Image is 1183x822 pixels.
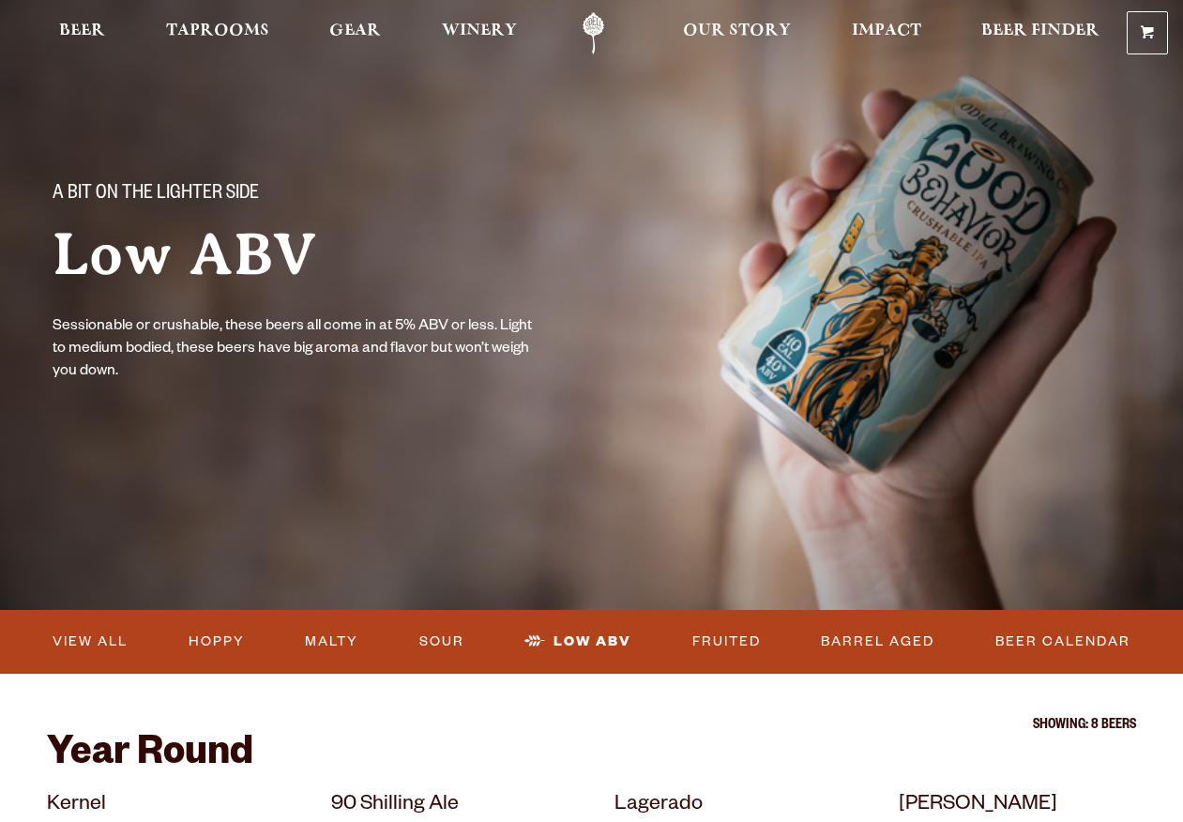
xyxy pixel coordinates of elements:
a: Hoppy [181,620,252,663]
span: Beer Finder [981,23,1100,38]
a: Low ABV [517,620,639,663]
a: Malty [297,620,366,663]
h1: Low ABV [53,222,638,286]
a: Impact [840,12,933,54]
span: Gear [329,23,381,38]
a: Barrel Aged [813,620,942,663]
span: Beer [59,23,105,38]
p: Sessionable or crushable, these beers all come in at 5% ABV or less. Light to medium bodied, thes... [53,316,533,384]
span: Taprooms [166,23,269,38]
a: Beer Calendar [988,620,1138,663]
span: Our Story [683,23,791,38]
a: View All [45,620,135,663]
a: Sour [412,620,472,663]
span: Winery [442,23,517,38]
h2: Year Round [47,734,1136,779]
a: Beer [47,12,117,54]
p: Showing: 8 Beers [47,719,1136,734]
span: A bit on the lighter side [53,183,259,207]
a: Our Story [671,12,803,54]
a: Odell Home [558,12,629,54]
span: Impact [852,23,921,38]
a: Fruited [685,620,768,663]
a: Gear [317,12,393,54]
a: Taprooms [154,12,281,54]
a: Beer Finder [969,12,1112,54]
a: Winery [430,12,529,54]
